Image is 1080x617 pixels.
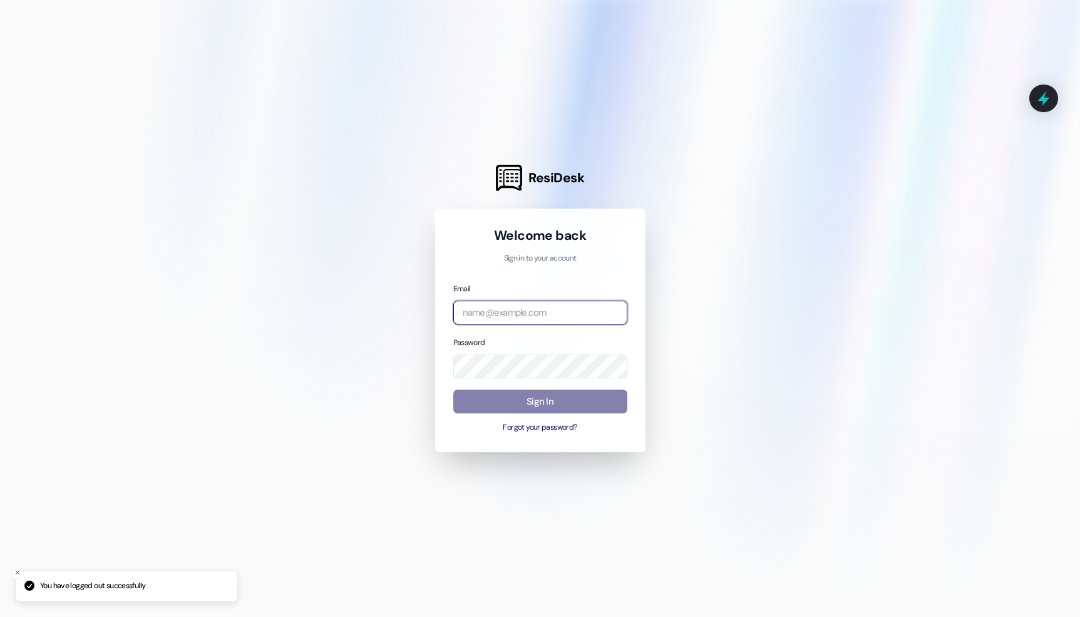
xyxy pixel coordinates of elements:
[40,581,145,592] p: You have logged out successfully
[453,338,485,348] label: Password
[453,253,627,264] p: Sign in to your account
[453,390,627,414] button: Sign In
[453,227,627,244] h1: Welcome back
[453,301,627,325] input: name@example.com
[11,566,24,579] button: Close toast
[496,165,522,191] img: ResiDesk Logo
[453,284,471,294] label: Email
[528,169,584,187] span: ResiDesk
[453,422,627,433] button: Forgot your password?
